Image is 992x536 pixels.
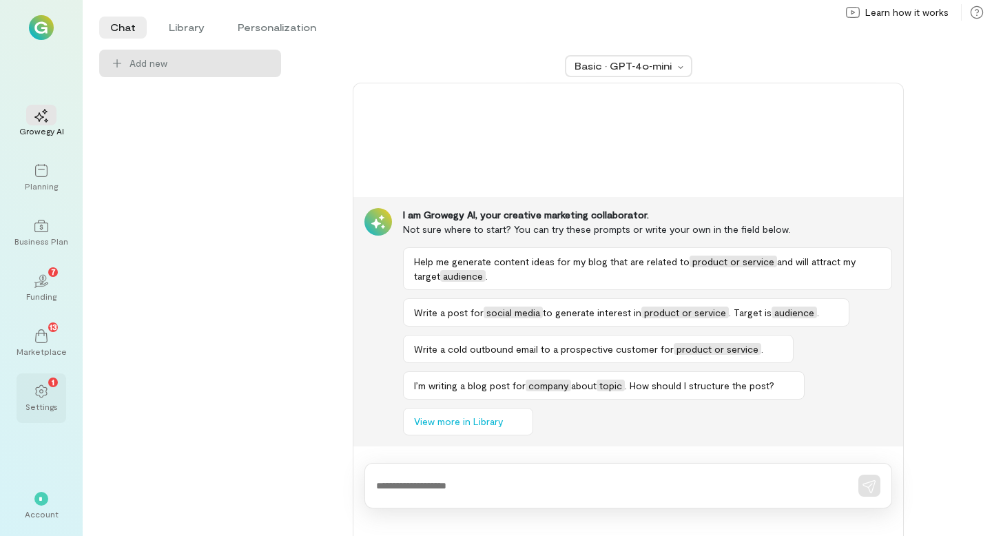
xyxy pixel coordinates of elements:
span: I’m writing a blog post for [414,380,526,391]
span: product or service [690,256,777,267]
span: Write a cold outbound email to a prospective customer for [414,343,674,355]
span: . [761,343,763,355]
button: I’m writing a blog post forcompanyabouttopic. How should I structure the post? [403,371,805,400]
span: View more in Library [414,415,503,429]
div: Account [25,508,59,519]
span: about [571,380,597,391]
span: . [486,270,488,282]
span: . Target is [729,307,772,318]
div: I am Growegy AI, your creative marketing collaborator. [403,208,892,222]
span: topic [597,380,625,391]
button: Write a cold outbound email to a prospective customer forproduct or service. [403,335,794,363]
a: Funding [17,263,66,313]
div: Planning [25,181,58,192]
span: Help me generate content ideas for my blog that are related to [414,256,690,267]
span: social media [484,307,543,318]
a: Growegy AI [17,98,66,147]
div: Not sure where to start? You can try these prompts or write your own in the field below. [403,222,892,236]
div: Growegy AI [19,125,64,136]
span: company [526,380,571,391]
span: Write a post for [414,307,484,318]
span: audience [772,307,817,318]
a: Business Plan [17,208,66,258]
div: *Account [17,481,66,530]
button: Help me generate content ideas for my blog that are related toproduct or serviceand will attract ... [403,247,892,290]
button: Write a post forsocial mediato generate interest inproduct or service. Target isaudience. [403,298,849,327]
span: 13 [50,320,57,333]
li: Library [158,17,216,39]
a: Marketplace [17,318,66,368]
div: Business Plan [14,236,68,247]
li: Chat [99,17,147,39]
span: . [817,307,819,318]
button: View more in Library [403,408,533,435]
span: to generate interest in [543,307,641,318]
div: Funding [26,291,56,302]
span: audience [440,270,486,282]
div: Basic · GPT‑4o‑mini [575,59,674,73]
span: product or service [674,343,761,355]
a: Settings [17,373,66,423]
span: 1 [52,375,54,388]
a: Planning [17,153,66,203]
li: Personalization [227,17,327,39]
span: Learn how it works [865,6,949,19]
span: product or service [641,307,729,318]
div: Marketplace [17,346,67,357]
span: 7 [51,265,56,278]
span: . How should I structure the post? [625,380,774,391]
span: Add new [130,56,270,70]
div: Settings [25,401,58,412]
